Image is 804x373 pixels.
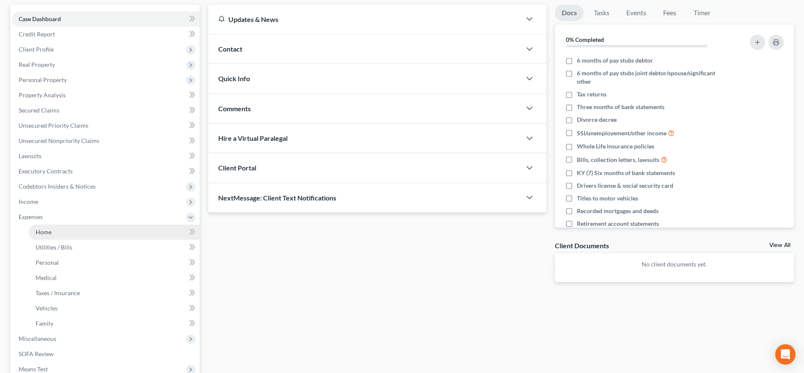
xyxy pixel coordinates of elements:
a: Tasks [587,5,616,21]
span: Case Dashboard [19,15,61,22]
a: Vehicles [29,301,200,316]
span: Tax returns [577,90,606,99]
span: Codebtors Insiders & Notices [19,183,96,190]
span: Client Profile [19,46,54,53]
a: Docs [555,5,584,21]
span: Taxes / Insurance [36,289,80,296]
span: Personal [36,259,59,266]
span: Real Property [19,61,55,68]
a: Utilities / Bills [29,240,200,255]
span: Means Test [19,365,48,373]
a: Taxes / Insurance [29,285,200,301]
span: Income [19,198,38,205]
span: 6 months of pay stubs joint debtor/spouse/significant other [577,69,727,86]
span: Comments [218,104,251,112]
a: SOFA Review [12,346,200,362]
span: KY (7) Six months of bank statements [577,169,675,177]
a: View All [769,242,790,248]
a: Unsecured Nonpriority Claims [12,133,200,148]
div: Updates & News [218,15,510,24]
span: Secured Claims [19,107,59,114]
span: Home [36,228,52,236]
a: Property Analysis [12,88,200,103]
strong: 0% Completed [566,36,604,43]
span: SSI/unemployement/other income [577,129,667,137]
span: Property Analysis [19,91,66,99]
span: Executory Contracts [19,167,73,175]
span: Utilities / Bills [36,244,72,251]
span: Unsecured Nonpriority Claims [19,137,99,144]
a: Case Dashboard [12,11,200,27]
a: Executory Contracts [12,164,200,179]
span: Family [36,320,53,327]
span: Contact [218,45,242,53]
span: Unsecured Priority Claims [19,122,88,129]
p: No client documents yet. [562,260,787,269]
a: Unsecured Priority Claims [12,118,200,133]
a: Fees [656,5,683,21]
span: Titles to motor vehicles [577,194,638,203]
span: Quick Info [218,74,250,82]
div: Open Intercom Messenger [775,344,796,365]
a: Events [620,5,653,21]
span: Medical [36,274,57,281]
span: Client Portal [218,164,256,172]
span: Retirement account statements [577,219,659,228]
span: Credit Report [19,30,55,38]
a: Personal [29,255,200,270]
span: 6 months of pay stubs debtor [577,56,653,65]
a: Home [29,225,200,240]
span: Lawsuits [19,152,41,159]
span: Hire a Virtual Paralegal [218,134,288,142]
span: Drivers license & social security card [577,181,673,190]
div: Client Documents [555,241,609,250]
a: Family [29,316,200,331]
a: Medical [29,270,200,285]
a: Secured Claims [12,103,200,118]
span: Three months of bank statements [577,103,664,111]
span: Whole Life insurance policies [577,142,654,151]
span: Miscellaneous [19,335,56,342]
a: Timer [687,5,717,21]
span: SOFA Review [19,350,54,357]
span: NextMessage: Client Text Notifications [218,194,336,202]
span: Bills, collection letters, lawsuits [577,156,659,164]
a: Lawsuits [12,148,200,164]
a: Credit Report [12,27,200,42]
span: Expenses [19,213,43,220]
span: Vehicles [36,304,58,312]
span: Personal Property [19,76,67,83]
span: Divorce decree [577,115,617,124]
span: Recorded mortgages and deeds [577,207,659,215]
